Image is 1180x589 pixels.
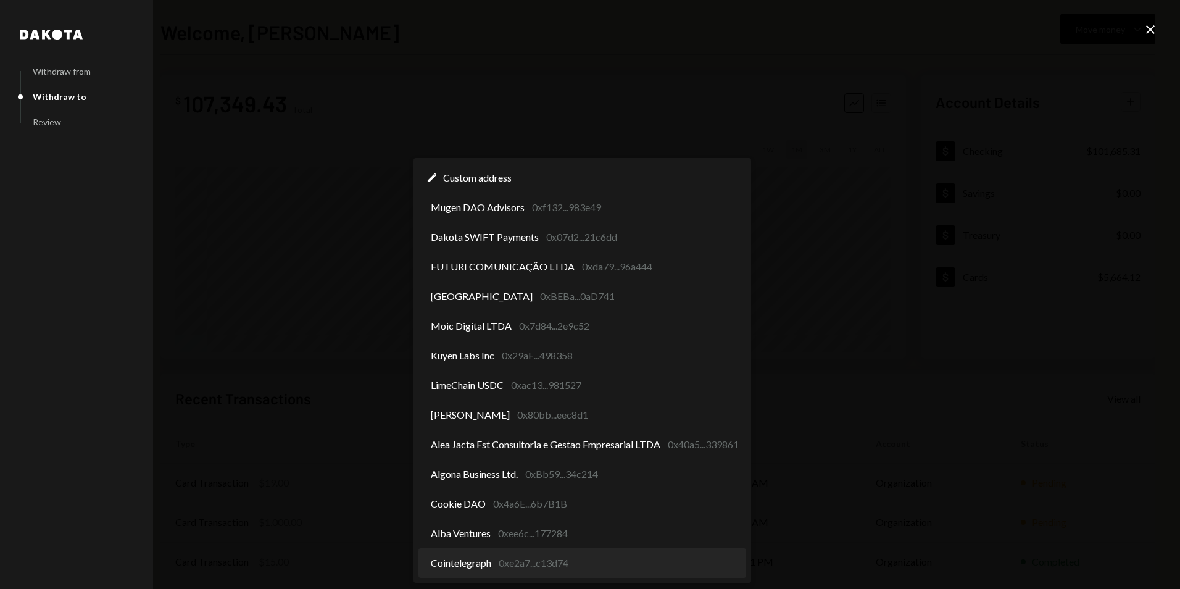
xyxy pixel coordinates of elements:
div: Withdraw to [33,91,86,102]
span: Kuyen Labs Inc [431,348,494,363]
span: LimeChain USDC [431,378,504,393]
div: Withdraw from [33,66,91,77]
span: Mugen DAO Advisors [431,200,525,215]
span: [PERSON_NAME] [431,407,510,422]
span: Algona Business Ltd. [431,467,518,482]
div: 0xe2a7...c13d74 [499,556,568,570]
div: 0xBb59...34c214 [525,467,598,482]
span: Cookie DAO [431,496,486,511]
div: 0xf132...983e49 [532,200,601,215]
span: Cointelegraph [431,556,491,570]
div: 0x07d2...21c6dd [546,230,617,244]
span: Custom address [443,170,512,185]
span: Dakota SWIFT Payments [431,230,539,244]
div: 0xee6c...177284 [498,526,568,541]
span: Alea Jacta Est Consultoria e Gestao Empresarial LTDA [431,437,660,452]
h2: Send to [433,157,747,181]
span: Alba Ventures [431,526,491,541]
div: 0x7d84...2e9c52 [519,319,589,333]
div: 0x40a5...339861 [668,437,739,452]
span: Moic Digital LTDA [431,319,512,333]
div: 0x80bb...eec8d1 [517,407,588,422]
span: [GEOGRAPHIC_DATA] [431,289,533,304]
div: 0x29aE...498358 [502,348,573,363]
span: FUTURI COMUNICAÇÃO LTDA [431,259,575,274]
div: 0x4a6E...6b7B1B [493,496,567,511]
div: 0xda79...96a444 [582,259,652,274]
div: Review [33,117,61,127]
div: 0xBEBa...0aD741 [540,289,615,304]
div: 0xac13...981527 [511,378,581,393]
